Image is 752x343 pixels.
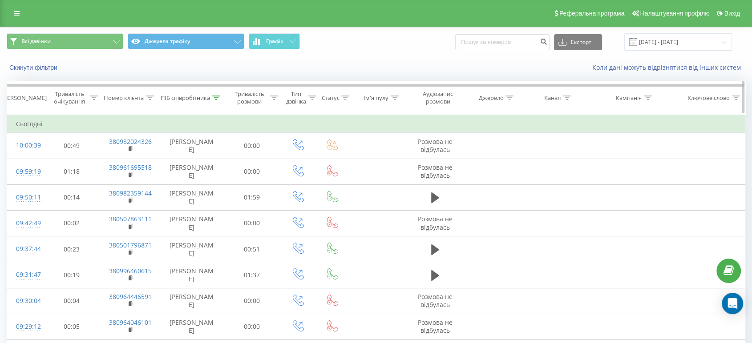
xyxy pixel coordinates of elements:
[554,34,602,50] button: Експорт
[592,63,745,72] a: Коли дані можуть відрізнятися вiд інших систем
[43,159,100,184] td: 01:18
[559,10,625,17] span: Реферальна програма
[722,293,743,314] div: Open Intercom Messenger
[16,137,34,154] div: 10:00:39
[16,292,34,310] div: 09:30:04
[16,266,34,283] div: 09:31:47
[7,33,123,49] button: Всі дзвінки
[109,215,152,223] a: 380507863111
[159,133,223,159] td: [PERSON_NAME]
[231,90,268,105] div: Тривалість розмови
[223,184,280,210] td: 01:59
[2,94,47,102] div: [PERSON_NAME]
[478,94,503,102] div: Джерело
[109,163,152,171] a: 380961695518
[418,318,453,335] span: Розмова не відбулась
[724,10,740,17] span: Вихід
[223,210,280,236] td: 00:00
[286,90,306,105] div: Тип дзвінка
[159,184,223,210] td: [PERSON_NAME]
[16,318,34,335] div: 09:29:12
[16,215,34,232] div: 09:42:49
[109,292,152,301] a: 380964446591
[43,236,100,262] td: 00:23
[266,38,283,44] span: Графік
[223,262,280,288] td: 01:37
[223,133,280,159] td: 00:00
[616,94,642,102] div: Кампанія
[223,314,280,339] td: 00:00
[159,262,223,288] td: [PERSON_NAME]
[109,189,152,197] a: 380982359144
[159,159,223,184] td: [PERSON_NAME]
[43,210,100,236] td: 00:02
[43,262,100,288] td: 00:19
[223,288,280,314] td: 00:00
[418,292,453,309] span: Розмова не відбулась
[109,241,152,249] a: 380501796871
[7,64,62,72] button: Скинути фільтри
[109,267,152,275] a: 380996460615
[16,189,34,206] div: 09:50:11
[104,94,144,102] div: Номер клієнта
[51,90,88,105] div: Тривалість очікування
[159,314,223,339] td: [PERSON_NAME]
[321,94,339,102] div: Статус
[159,236,223,262] td: [PERSON_NAME]
[418,137,453,154] span: Розмова не відбулась
[249,33,300,49] button: Графік
[43,133,100,159] td: 00:49
[43,184,100,210] td: 00:14
[21,38,51,45] span: Всі дзвінки
[109,318,152,327] a: 380964046101
[159,288,223,314] td: [PERSON_NAME]
[16,163,34,180] div: 09:59:19
[109,137,152,146] a: 380982024326
[455,34,550,50] input: Пошук за номером
[43,314,100,339] td: 00:05
[223,236,280,262] td: 00:51
[364,94,388,102] div: Ім'я пулу
[16,240,34,258] div: 09:37:44
[687,94,730,102] div: Ключове слово
[544,94,561,102] div: Канал
[161,94,210,102] div: ПІБ співробітника
[418,163,453,179] span: Розмова не відбулась
[416,90,460,105] div: Аудіозапис розмови
[128,33,244,49] button: Джерела трафіку
[159,210,223,236] td: [PERSON_NAME]
[7,115,745,133] td: Сьогодні
[223,159,280,184] td: 00:00
[418,215,453,231] span: Розмова не відбулась
[43,288,100,314] td: 00:04
[640,10,709,17] span: Налаштування профілю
